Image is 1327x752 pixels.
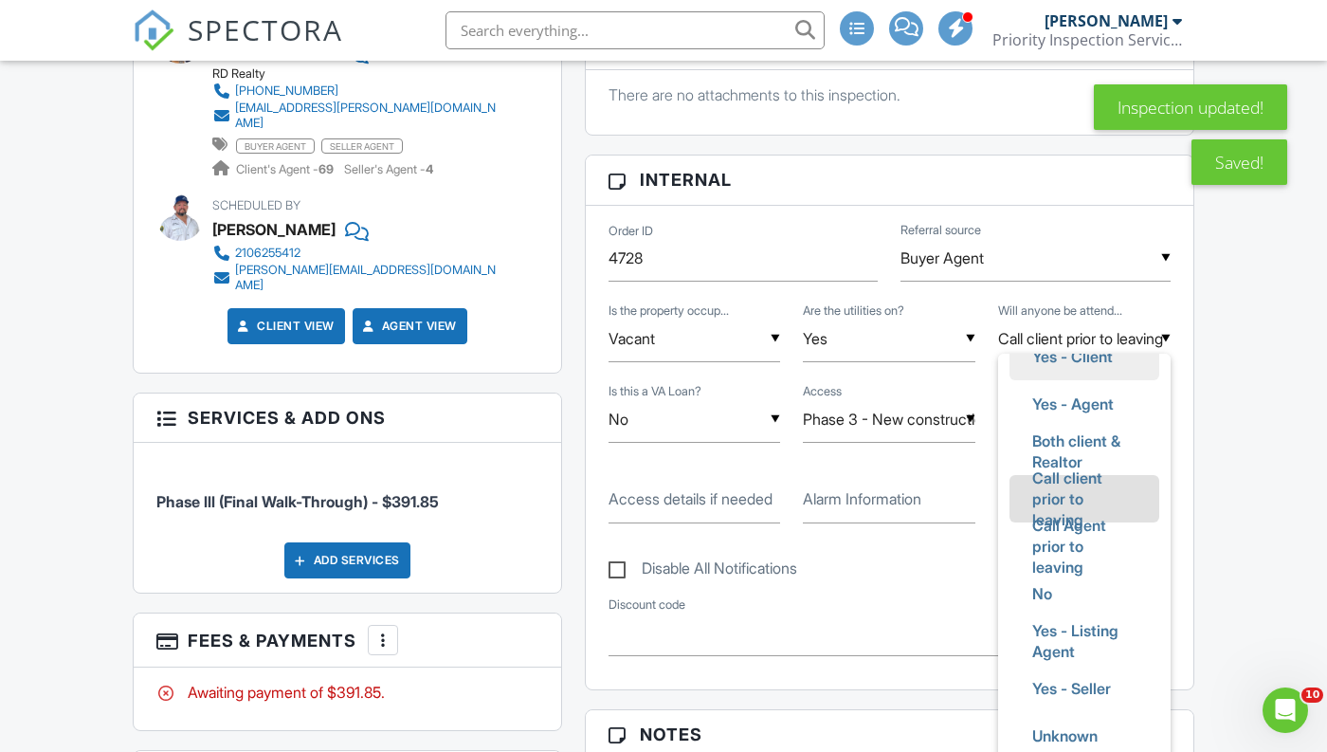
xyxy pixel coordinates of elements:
[156,457,538,527] li: Service: Phase lll (Final Walk-Through)
[1017,333,1128,380] span: Yes - Client
[1094,84,1287,130] div: Inspection updated!
[344,162,433,176] span: Seller's Agent -
[609,84,1171,105] p: There are no attachments to this inspection.
[133,9,174,51] img: The Best Home Inspection Software - Spectora
[321,138,403,154] span: seller agent
[359,317,457,336] a: Agent View
[426,162,433,176] strong: 4
[212,66,518,82] div: RD Realty
[609,303,729,320] label: Is the property occupied or vacant?
[318,162,334,176] strong: 69
[236,162,336,176] span: Client's Agent -
[188,9,343,49] span: SPECTORA
[609,559,797,583] label: Disable All Notifications
[1191,139,1287,185] div: Saved!
[609,596,685,614] label: Discount code
[900,222,981,239] label: Referral source
[134,614,561,668] h3: Fees & Payments
[1017,665,1126,712] span: Yes - Seller
[212,244,503,263] a: 2106255412
[133,26,343,65] a: SPECTORA
[1017,417,1152,486] span: Both client & Realtor
[1017,454,1152,543] span: Call client prior to leaving
[134,394,561,443] h3: Services & Add ons
[212,215,336,244] div: [PERSON_NAME]
[212,101,503,131] a: [EMAIL_ADDRESS][PERSON_NAME][DOMAIN_NAME]
[609,477,781,523] input: Access details if needed
[586,156,1193,205] h3: Internal
[803,488,921,509] label: Alarm Information
[212,82,503,101] a: [PHONE_NUMBER]
[212,198,300,212] span: Scheduled By
[803,383,842,400] label: Access
[235,246,300,261] div: 2106255412
[1045,11,1168,30] div: [PERSON_NAME]
[1017,570,1067,617] span: No
[212,263,503,293] a: [PERSON_NAME][EMAIL_ADDRESS][DOMAIN_NAME]
[992,30,1182,49] div: Priority Inspection Services
[156,682,538,703] div: Awaiting payment of $391.85.
[803,303,904,320] label: Are the utilities on?
[1017,607,1152,675] span: Yes - Listing Agent
[235,83,338,99] div: [PHONE_NUMBER]
[235,263,503,293] div: [PERSON_NAME][EMAIL_ADDRESS][DOMAIN_NAME]
[609,223,653,240] label: Order ID
[803,477,975,523] input: Alarm Information
[998,303,1122,320] label: Will anyone be attending the inspection?
[445,11,825,49] input: Search everything...
[235,101,503,131] div: [EMAIL_ADDRESS][PERSON_NAME][DOMAIN_NAME]
[236,138,315,154] span: buyer agent
[1263,688,1308,733] iframe: Intercom live chat
[609,383,701,400] label: Is this a VA Loan?
[1301,688,1323,703] span: 10
[1017,502,1152,591] span: Call Agent prior to leaving
[284,542,410,578] div: Add Services
[234,317,335,336] a: Client View
[609,488,773,509] label: Access details if needed
[156,492,439,511] span: Phase lll (Final Walk-Through) - $391.85
[1017,380,1129,428] span: Yes - Agent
